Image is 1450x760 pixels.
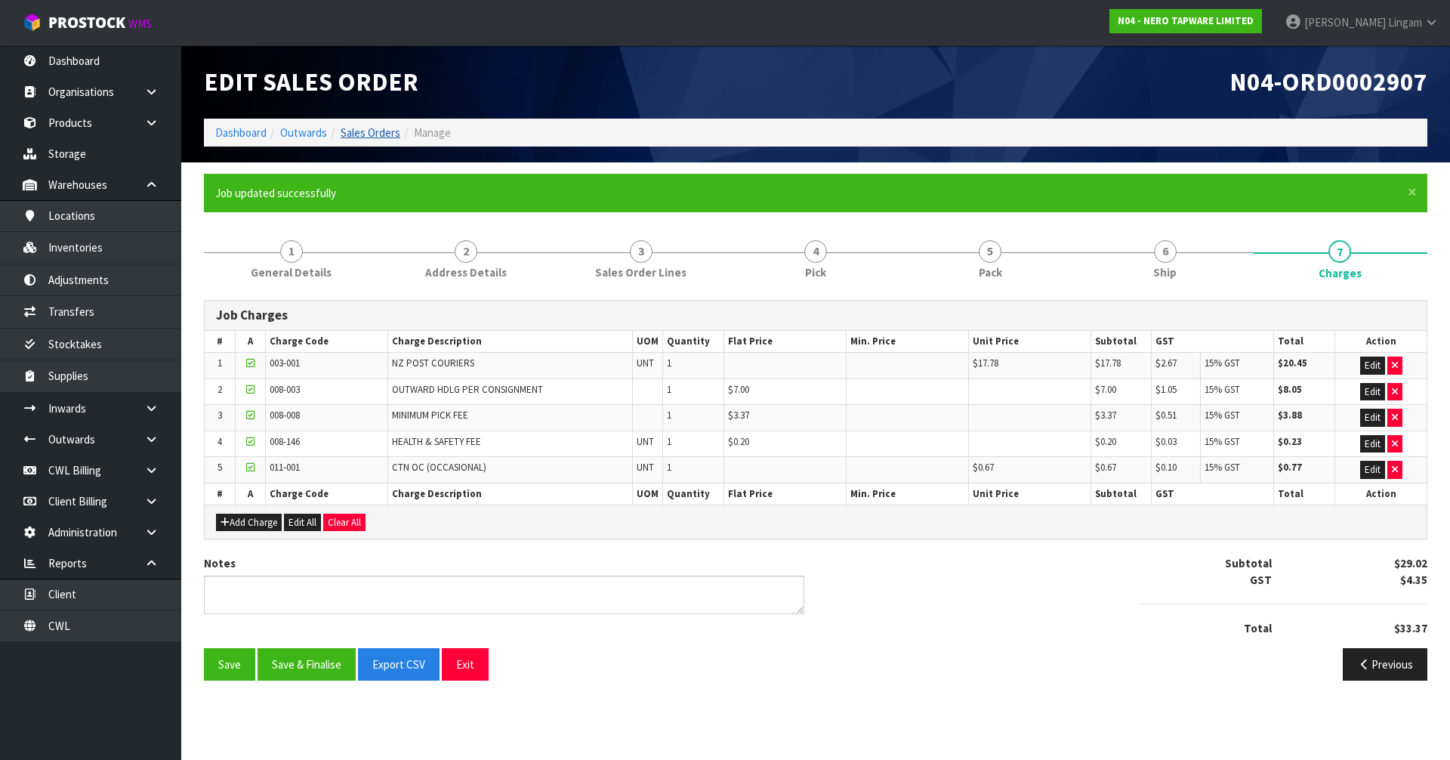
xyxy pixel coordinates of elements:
h3: Job Charges [216,308,1415,323]
span: 4 [804,240,827,263]
span: Sales Order Lines [595,264,686,280]
a: Dashboard [215,125,267,140]
span: 15% GST [1205,357,1240,369]
button: Export CSV [358,648,440,681]
span: 15% GST [1205,409,1240,422]
span: $3.37 [728,409,749,422]
span: $3.37 [1095,409,1116,422]
strong: $3.88 [1278,409,1302,422]
span: UNT [637,461,654,474]
span: Charges [1319,265,1362,281]
th: A [235,331,265,353]
th: Unit Price [968,483,1091,505]
th: Action [1335,483,1427,505]
strong: $20.45 [1278,357,1307,369]
span: 008-003 [270,383,300,396]
a: Sales Orders [341,125,400,140]
span: Charges [204,289,1427,692]
span: CTN OC (OCCASIONAL) [392,461,486,474]
span: 1 [280,240,303,263]
span: $0.03 [1155,435,1177,448]
span: 5 [979,240,1001,263]
span: Address Details [425,264,507,280]
span: $2.67 [1155,357,1177,369]
td: 3 [205,405,235,431]
span: HEALTH & SAFETY FEE [392,435,481,448]
td: 2 [205,378,235,405]
span: Ship [1153,264,1177,280]
th: A [235,483,265,505]
th: Charge Description [388,331,633,353]
th: Unit Price [968,331,1091,353]
td: 4 [205,431,235,457]
span: MINIMUM PICK FEE [392,409,468,422]
span: General Details [251,264,332,280]
th: Subtotal [1091,331,1152,353]
label: Notes [204,555,236,571]
span: 6 [1154,240,1177,263]
span: UNT [637,357,654,369]
a: N04 - NERO TAPWARE LIMITED [1109,9,1262,33]
strong: $0.23 [1278,435,1302,448]
th: Quantity [663,331,724,353]
span: 008-146 [270,435,300,448]
th: Charge Code [266,483,388,505]
th: GST [1152,331,1274,353]
button: Edit [1360,383,1385,401]
th: GST [1152,483,1274,505]
th: Action [1335,331,1427,353]
span: Lingam [1388,15,1422,29]
span: Pick [805,264,826,280]
span: 2 [455,240,477,263]
button: Exit [442,648,489,681]
span: 7 [1328,240,1351,263]
th: UOM [632,331,662,353]
strong: $33.37 [1394,621,1427,635]
th: Flat Price [724,331,847,353]
strong: $4.35 [1400,573,1427,587]
span: 3 [630,240,652,263]
button: Edit All [284,514,321,532]
span: $0.67 [1095,461,1116,474]
th: Min. Price [846,331,968,353]
span: 15% GST [1205,461,1240,474]
span: 15% GST [1205,383,1240,396]
th: Total [1274,483,1335,505]
th: Subtotal [1091,483,1152,505]
span: N04-ORD0002907 [1229,66,1427,97]
strong: Total [1244,621,1272,635]
span: 008-008 [270,409,300,422]
button: Edit [1360,409,1385,427]
span: 003-001 [270,357,300,369]
button: Save [204,648,255,681]
span: UNT [637,435,654,448]
span: 011-001 [270,461,300,474]
span: 1 [667,461,671,474]
span: $0.51 [1155,409,1177,422]
button: Edit [1360,461,1385,479]
strong: $29.02 [1394,556,1427,570]
span: $1.05 [1155,383,1177,396]
th: Min. Price [846,483,968,505]
strong: N04 - NERO TAPWARE LIMITED [1118,14,1254,27]
span: Edit Sales Order [204,66,418,97]
span: 1 [667,357,671,369]
td: 1 [205,353,235,379]
span: × [1408,181,1417,202]
th: # [205,483,235,505]
td: 5 [205,457,235,483]
span: ProStock [48,13,125,32]
th: Flat Price [724,483,847,505]
span: $17.78 [1095,357,1121,369]
strong: $0.77 [1278,461,1302,474]
button: Save & Finalise [258,648,356,681]
button: Add Charge [216,514,282,532]
span: 1 [667,383,671,396]
button: Clear All [323,514,366,532]
button: Edit [1360,357,1385,375]
strong: GST [1250,573,1272,587]
a: Outwards [280,125,327,140]
button: Previous [1343,648,1427,681]
th: Charge Description [388,483,633,505]
span: OUTWARD HDLG PER CONSIGNMENT [392,383,543,396]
